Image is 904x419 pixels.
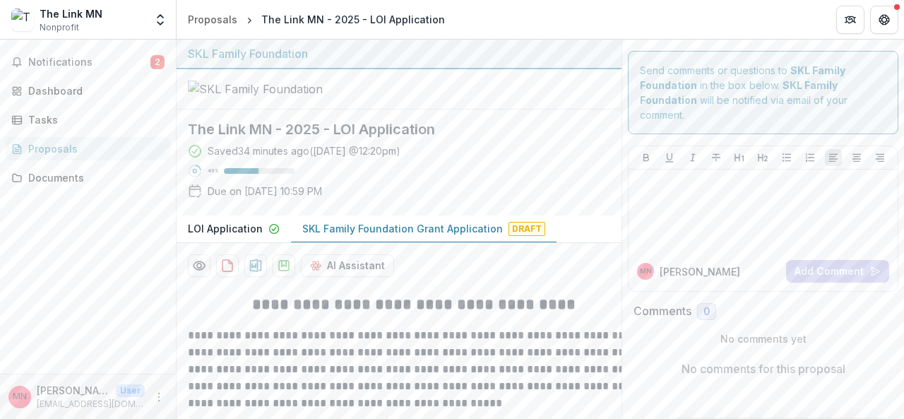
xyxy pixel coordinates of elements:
button: Heading 1 [731,149,748,166]
a: Dashboard [6,79,170,102]
button: Add Comment [786,260,889,283]
p: Due on [DATE] 10:59 PM [208,184,322,199]
h2: Comments [634,305,691,318]
button: More [150,389,167,406]
button: Notifications2 [6,51,170,73]
div: SKL Family Foundation [188,45,610,62]
button: Bold [638,149,655,166]
span: Draft [509,222,545,236]
span: 0 [703,306,710,318]
a: Documents [6,166,170,189]
p: No comments for this proposal [682,360,845,377]
a: Tasks [6,108,170,131]
p: [PERSON_NAME] [37,383,110,398]
button: Heading 2 [754,149,771,166]
div: Saved 34 minutes ago ( [DATE] @ 12:20pm ) [208,143,400,158]
div: The Link MN - 2025 - LOI Application [261,12,445,27]
button: Italicize [684,149,701,166]
div: Proposals [28,141,159,156]
span: Nonprofit [40,21,79,34]
button: Align Left [825,149,842,166]
button: Align Center [848,149,865,166]
span: 2 [150,55,165,69]
button: Bullet List [778,149,795,166]
span: Notifications [28,57,150,69]
img: SKL Family Foundation [188,81,329,98]
div: Maggie Nagle [13,392,27,401]
button: Open entity switcher [150,6,170,34]
div: Documents [28,170,159,185]
p: SKL Family Foundation Grant Application [302,221,503,236]
p: LOI Application [188,221,263,236]
div: Send comments or questions to in the box below. will be notified via email of your comment. [628,51,898,134]
h2: The Link MN - 2025 - LOI Application [188,121,588,138]
button: Strike [708,149,725,166]
nav: breadcrumb [182,9,451,30]
p: 49 % [208,166,218,176]
button: Underline [661,149,678,166]
button: AI Assistant [301,254,394,277]
div: The Link MN [40,6,102,21]
a: Proposals [6,137,170,160]
div: Dashboard [28,83,159,98]
p: User [116,384,145,397]
button: download-proposal [216,254,239,277]
button: Preview abfb419d-0b61-4e4d-b62a-05f55f9be664-1.pdf [188,254,210,277]
button: download-proposal [244,254,267,277]
button: Partners [836,6,864,34]
img: The Link MN [11,8,34,31]
div: Maggie Nagle [640,268,652,275]
p: No comments yet [634,331,893,346]
p: [EMAIL_ADDRESS][DOMAIN_NAME] [37,398,145,411]
a: Proposals [182,9,243,30]
button: Ordered List [802,149,819,166]
button: Get Help [870,6,898,34]
button: Align Right [872,149,888,166]
div: Tasks [28,112,159,127]
div: Proposals [188,12,237,27]
p: [PERSON_NAME] [660,264,740,279]
button: download-proposal [273,254,295,277]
